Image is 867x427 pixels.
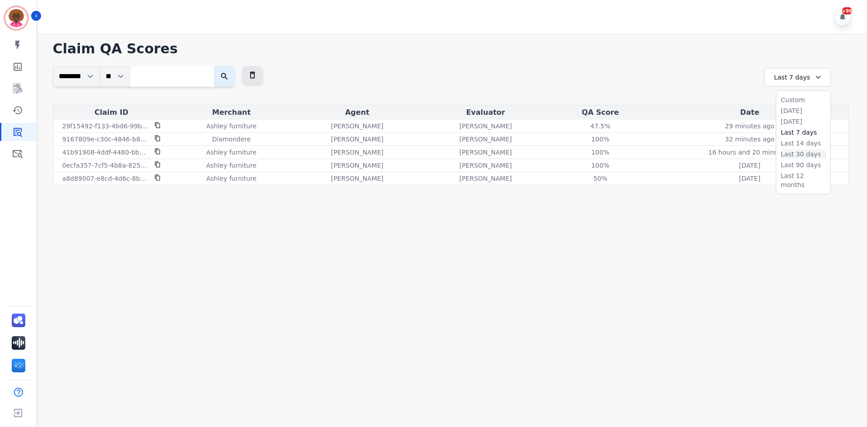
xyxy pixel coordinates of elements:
[459,148,512,157] p: [PERSON_NAME]
[725,122,774,131] p: 29 minutes ago
[331,148,383,157] p: [PERSON_NAME]
[55,107,168,118] div: Claim ID
[739,161,760,170] p: [DATE]
[331,161,383,170] p: [PERSON_NAME]
[206,148,256,157] p: Ashley furniture
[459,135,512,144] p: [PERSON_NAME]
[781,160,826,169] li: Last 90 days
[5,7,27,29] img: Bordered avatar
[781,128,826,137] li: Last 7 days
[580,135,620,144] div: 100 %
[206,161,256,170] p: Ashley furniture
[331,122,383,131] p: [PERSON_NAME]
[781,150,826,159] li: Last 30 days
[709,148,791,157] p: 16 hours and 20 mins ago
[764,68,831,87] div: Last 7 days
[781,117,826,126] li: [DATE]
[781,106,826,115] li: [DATE]
[653,107,847,118] div: Date
[206,122,256,131] p: Ashley furniture
[62,174,149,183] p: a8d89007-e8cd-4d6c-8b2d-c8571d3a1287
[781,139,826,148] li: Last 14 days
[62,122,149,131] p: 29f15492-f133-4bd6-99b3-001deee8ac20
[781,95,826,104] li: Custom
[459,122,512,131] p: [PERSON_NAME]
[739,174,760,183] p: [DATE]
[53,41,849,57] h1: Claim QA Scores
[580,148,620,157] div: 100 %
[580,122,620,131] div: 47.5 %
[212,135,251,144] p: Diamondere
[459,161,512,170] p: [PERSON_NAME]
[842,7,852,14] div: +99
[580,174,620,183] div: 50 %
[62,161,149,170] p: 0ecfa357-7cf5-4b8a-825d-97637d159541
[781,171,826,189] li: Last 12 months
[331,174,383,183] p: [PERSON_NAME]
[725,135,774,144] p: 32 minutes ago
[62,135,149,144] p: 9167809e-c30c-4846-b8ec-2eb04e2b35cc
[551,107,649,118] div: QA Score
[62,148,149,157] p: 41b91908-4ddf-4480-bba2-dd351272857c
[206,174,256,183] p: Ashley furniture
[295,107,420,118] div: Agent
[459,174,512,183] p: [PERSON_NAME]
[331,135,383,144] p: [PERSON_NAME]
[580,161,620,170] div: 100 %
[172,107,291,118] div: Merchant
[423,107,548,118] div: Evaluator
